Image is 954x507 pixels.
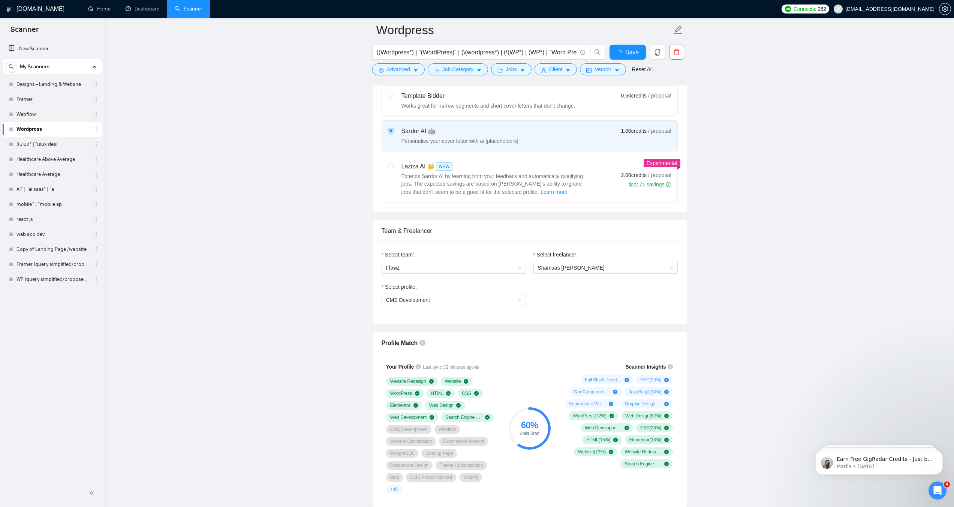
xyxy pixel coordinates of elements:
span: Extends Sardor AI by learning from your feedback and automatically qualifying jobs. The expected ... [401,173,583,195]
span: Elementor [390,402,410,408]
span: check-circle [415,391,419,396]
span: Learn more [541,188,568,196]
span: CSS ( 28 %) [640,425,661,431]
span: Your Profile [386,364,414,370]
a: Reset All [632,65,653,73]
span: info-circle [668,364,673,369]
a: ((uiux* | "uiux desi [16,137,88,152]
span: Ecommerce Website [443,438,484,444]
button: search [5,61,17,73]
span: copy [650,49,665,55]
span: HTML [431,390,443,396]
span: Web Design [429,402,454,408]
span: Graphic Design ( 10 %) [625,401,661,407]
span: loading [616,50,625,56]
span: Responsive Design [390,462,428,468]
span: Full Stack Development ( 31 %) [585,377,622,383]
span: double-left [89,489,97,497]
span: info-circle [419,340,425,346]
div: $22.71 savings [629,181,671,188]
span: bars [434,67,439,73]
a: New Scanner [9,41,96,56]
span: holder [92,231,98,237]
span: info-circle [666,182,671,187]
span: My Scanners [20,59,49,74]
span: search [6,64,17,69]
button: search [590,45,605,60]
a: mobile* | "mobile ap [16,197,88,212]
span: Elementor ( 13 %) [629,437,662,443]
span: Website Redesign ( 13 %) [625,449,661,455]
span: holder [92,216,98,222]
span: 0.50 credits [621,91,647,100]
span: Scanner [4,24,45,40]
a: AI* | "ai saas" | "a [16,182,88,197]
span: Shopify [463,474,478,480]
button: copy [650,45,665,60]
img: upwork-logo.png [785,6,791,12]
span: Select profile: [385,283,417,291]
span: check-circle [664,414,669,418]
span: Scanner Insights [625,364,666,369]
span: idcard [586,67,592,73]
span: 4 [944,481,950,487]
span: delete [669,49,684,55]
span: holder [92,276,98,282]
span: check-circle [610,414,614,418]
input: Scanner name... [376,21,672,39]
iframe: Intercom notifications message [804,434,954,487]
button: delete [669,45,684,60]
span: holder [92,141,98,147]
a: Healthcare Above Average [16,152,88,167]
span: CMS Development [390,426,428,432]
button: folderJobscaret-down [491,63,532,75]
span: + 40 [390,486,398,492]
span: check-circle [474,391,479,396]
span: CMS Product Upload [410,474,452,480]
span: Ecommerce Website Development ( 15 %) [569,401,606,407]
span: WooCommerce ( 21 %) [573,389,610,395]
span: holder [92,246,98,252]
span: CSS [462,390,471,396]
span: 2.00 credits [621,171,647,179]
a: setting [939,6,951,12]
span: holder [92,126,98,132]
span: holder [92,261,98,267]
span: Theme Customization [440,462,483,468]
span: check-circle [609,450,613,454]
span: NEW [436,162,452,171]
span: caret-down [476,67,482,73]
span: setting [939,6,951,12]
div: Laziza AI [401,162,589,171]
span: user [836,6,841,12]
span: WordPress [390,390,412,396]
span: / proposal [648,127,671,135]
span: plus-circle [664,402,669,406]
button: setting [939,3,951,15]
span: Shamaas [PERSON_NAME] [538,265,605,271]
span: holder [92,186,98,192]
a: web app dev [16,227,88,242]
span: check-circle [456,403,461,408]
span: Search Engine Optimization [445,414,482,420]
button: Laziza AI NEWExtends Sardor AI by learning from your feedback and automatically qualifying jobs. ... [540,187,568,196]
label: Select freelancer: [533,250,578,259]
span: holder [92,201,98,207]
a: Framer [16,92,88,107]
span: caret-down [413,67,418,73]
div: 60 % [508,421,551,430]
span: edit [673,25,683,35]
label: Select team: [382,250,414,259]
span: plus-circle [609,402,613,406]
span: holder [92,171,98,177]
span: check-circle [664,438,669,442]
a: react js [16,212,88,227]
span: Jobs [506,65,517,73]
span: folder [497,67,503,73]
div: Team & Freelancer [382,220,678,241]
span: Advanced [387,65,410,73]
span: info-circle [416,364,421,369]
